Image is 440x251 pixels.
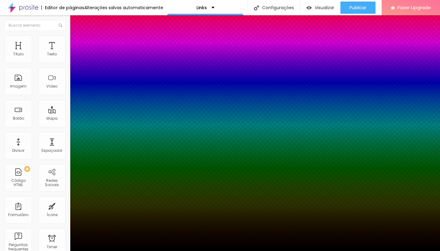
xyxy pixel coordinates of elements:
[47,213,57,217] div: Ícone
[84,6,163,10] div: Alterações salvas automaticamente
[5,20,66,31] input: Buscar elemento
[350,5,366,10] span: Publicar
[10,84,27,88] div: Imagem
[398,5,431,10] span: Fazer Upgrade
[12,148,24,153] div: Divisor
[13,116,24,121] div: Botão
[13,52,24,56] div: Título
[59,24,62,27] img: Icone
[300,2,340,14] button: Visualizar
[46,84,57,88] div: Vídeo
[340,2,376,14] button: Publicar
[40,178,64,187] div: Redes Sociais
[47,245,57,249] div: Timer
[42,148,62,153] div: Espaçador
[254,5,259,10] img: Icone
[6,178,30,187] div: Código HTML
[306,5,312,10] img: view-1.svg
[196,6,207,10] p: Links
[46,116,57,121] div: Mapa
[315,5,334,10] span: Visualizar
[8,213,28,217] div: Formulário
[41,6,84,10] div: Editor de páginas
[47,52,57,56] div: Texto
